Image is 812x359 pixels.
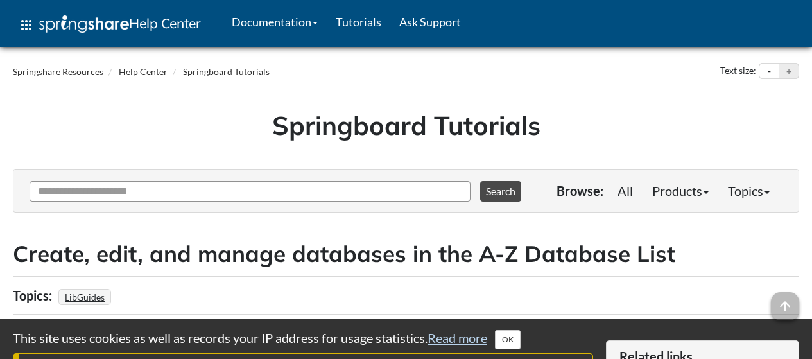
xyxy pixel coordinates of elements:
[480,181,521,202] button: Search
[771,292,799,320] span: arrow_upward
[19,17,34,33] span: apps
[771,293,799,309] a: arrow_upward
[608,178,643,204] a: All
[718,63,759,80] div: Text size:
[183,66,270,77] a: Springboard Tutorials
[779,64,799,79] button: Increase text size
[129,15,201,31] span: Help Center
[327,6,390,38] a: Tutorials
[22,107,790,143] h1: Springboard Tutorials
[759,64,779,79] button: Decrease text size
[13,238,799,270] h2: Create, edit, and manage databases in the A-Z Database List
[13,66,103,77] a: Springshare Resources
[63,288,107,306] a: LibGuides
[119,66,168,77] a: Help Center
[643,178,718,204] a: Products
[390,6,470,38] a: Ask Support
[13,283,55,308] div: Topics:
[557,182,603,200] p: Browse:
[223,6,327,38] a: Documentation
[39,15,129,33] img: Springshare
[718,178,779,204] a: Topics
[10,6,210,44] a: apps Help Center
